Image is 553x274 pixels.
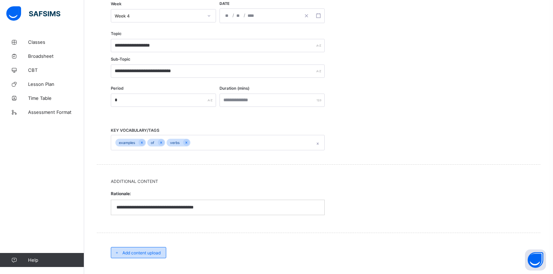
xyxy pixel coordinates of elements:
span: Rationale: [111,187,325,200]
div: Week 4 [115,13,203,19]
label: Sub-Topic [111,57,130,62]
span: / [232,12,235,18]
label: Topic [111,31,122,36]
span: KEY VOCABULARY/TAGS [111,128,159,133]
div: of [147,139,158,147]
span: Assessment Format [28,109,84,115]
label: Period [111,86,123,91]
div: verbs [167,139,183,147]
span: Time Table [28,95,84,101]
span: Lesson Plan [28,81,84,87]
span: CBT [28,67,84,73]
span: Add content upload [122,250,161,255]
div: examples [115,139,139,147]
label: Duration (mins) [220,86,249,91]
span: Broadsheet [28,53,84,59]
span: Classes [28,39,84,45]
span: Help [28,257,84,263]
span: / [243,12,246,18]
span: Week [111,1,121,6]
span: Date [220,1,230,6]
img: safsims [6,6,60,21]
span: Additional Content [111,179,526,184]
button: Open asap [525,249,546,270]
